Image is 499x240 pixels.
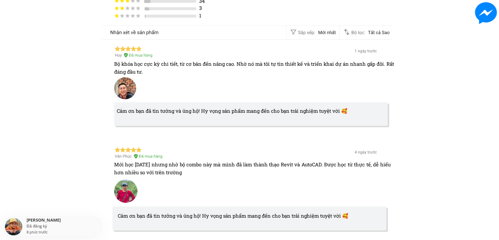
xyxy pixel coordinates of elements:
[27,229,48,235] div: 8 phút trước
[114,60,395,76] h3: Bộ khóa học cực kỳ chi tiết, từ cơ bản đến nâng cao. Nhờ nó mà tôi tự tin thiết kế và triển khai ...
[117,107,373,115] div: Cảm ơn bạn đã tin tưởng và ủng hộ! Hy vọng sản phẩm mang đến cho bạn trải nghiệm tuyệt vời 🥰
[118,212,374,220] div: Cảm ơn bạn đã tin tưởng và ủng hộ! Hy vọng sản phẩm mang đến cho bạn trải nghiệm tuyệt vời 🥰
[114,160,391,176] h3: Mới học [DATE] nhưng nhờ bộ combo này mà mình đã làm thành thạo Revit và AutoCAD. Được học từ thự...
[27,218,100,224] div: [PERSON_NAME]
[27,224,100,229] div: Đã đăng ký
